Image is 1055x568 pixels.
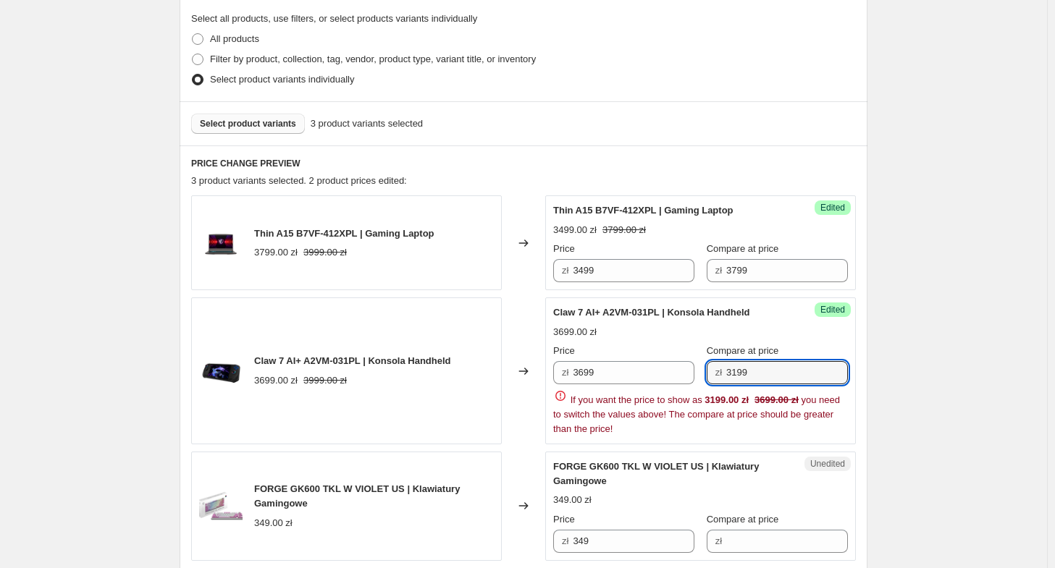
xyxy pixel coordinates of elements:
[191,175,407,186] span: 3 product variants selected. 2 product prices edited:
[210,54,536,64] span: Filter by product, collection, tag, vendor, product type, variant title, or inventory
[303,373,347,388] strike: 3999.00 zł
[553,514,575,525] span: Price
[562,535,568,546] span: zł
[553,205,734,216] span: Thin A15 B7VF-412XPL | Gaming Laptop
[191,114,305,134] button: Select product variants
[553,307,750,318] span: Claw 7 AI+ A2VM-031PL | Konsola Handheld
[254,228,434,239] span: Thin A15 B7VF-412XPL | Gaming Laptop
[707,243,779,254] span: Compare at price
[191,158,856,169] h6: PRICE CHANGE PREVIEW
[303,245,347,260] strike: 3999.00 zł
[820,202,845,213] span: Edited
[553,243,575,254] span: Price
[553,345,575,356] span: Price
[254,355,451,366] span: Claw 7 AI+ A2VM-031PL | Konsola Handheld
[810,458,845,470] span: Unedited
[254,483,460,509] span: FORGE GK600 TKL W VIOLET US | Klawiatury Gamingowe
[715,535,722,546] span: zł
[707,345,779,356] span: Compare at price
[254,373,298,388] div: 3699.00 zł
[715,265,722,276] span: zł
[820,304,845,315] span: Edited
[254,516,293,530] div: 349.00 zł
[199,484,243,527] img: FORGE_GK600_TKL_WIRELESS_VIOLET_05_80x.png
[562,265,568,276] span: zł
[562,367,568,378] span: zł
[311,116,423,131] span: 3 product variants selected
[199,221,243,265] img: cf1c7b4a_MSI_NB_Thin_15_photo_03_2_80x.png
[602,223,646,237] strike: 3799.00 zł
[553,223,597,237] div: 3499.00 zł
[254,245,298,260] div: 3799.00 zł
[553,461,759,486] span: FORGE GK600 TKL W VIOLET US | Klawiatury Gamingowe
[200,118,296,130] span: Select product variants
[705,393,749,407] div: 3199.00 zł
[553,493,592,507] div: 349.00 zł
[707,514,779,525] span: Compare at price
[199,349,243,393] img: Claw7AIPLUSA2VM-031PL_02_80x.png
[755,393,799,407] strike: 3699.00 zł
[553,394,840,434] span: If you want the price to show as you need to switch the values above! The compare at price should...
[210,74,354,85] span: Select product variants individually
[553,325,597,339] div: 3699.00 zł
[191,13,477,24] span: Select all products, use filters, or select products variants individually
[210,33,259,44] span: All products
[715,367,722,378] span: zł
